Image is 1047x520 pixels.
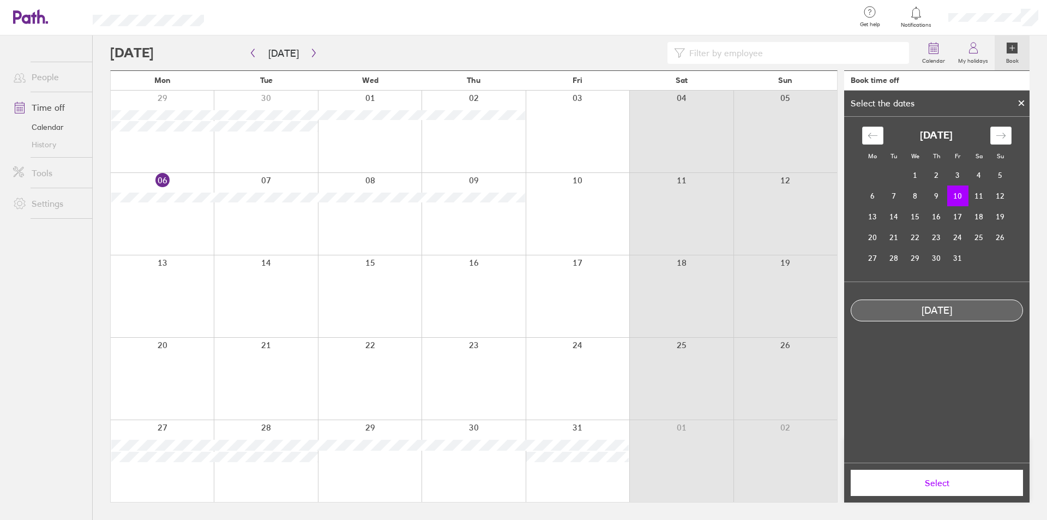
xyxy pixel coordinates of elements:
[990,206,1011,227] td: Sunday, October 19, 2025
[947,206,968,227] td: Friday, October 17, 2025
[4,162,92,184] a: Tools
[851,470,1023,496] button: Select
[916,35,952,70] a: Calendar
[952,55,995,64] label: My holidays
[850,117,1024,282] div: Calendar
[890,152,897,160] small: Tu
[926,165,947,186] td: Thursday, October 2, 2025
[968,206,990,227] td: Saturday, October 18, 2025
[883,227,905,248] td: Tuesday, October 21, 2025
[905,248,926,268] td: Wednesday, October 29, 2025
[916,55,952,64] label: Calendar
[920,130,953,141] strong: [DATE]
[926,248,947,268] td: Thursday, October 30, 2025
[947,227,968,248] td: Friday, October 24, 2025
[926,206,947,227] td: Thursday, October 16, 2025
[968,165,990,186] td: Saturday, October 4, 2025
[862,127,883,145] div: Move backward to switch to the previous month.
[851,76,899,85] div: Book time off
[851,305,1022,316] div: [DATE]
[947,186,968,206] td: Selected. Friday, October 10, 2025
[260,76,273,85] span: Tue
[467,76,480,85] span: Thu
[362,76,378,85] span: Wed
[862,227,883,248] td: Monday, October 20, 2025
[976,152,983,160] small: Sa
[676,76,688,85] span: Sat
[947,248,968,268] td: Friday, October 31, 2025
[852,21,888,28] span: Get help
[952,35,995,70] a: My holidays
[154,76,171,85] span: Mon
[573,76,582,85] span: Fri
[905,165,926,186] td: Wednesday, October 1, 2025
[947,165,968,186] td: Friday, October 3, 2025
[905,227,926,248] td: Wednesday, October 22, 2025
[911,152,919,160] small: We
[926,186,947,206] td: Thursday, October 9, 2025
[883,206,905,227] td: Tuesday, October 14, 2025
[844,98,921,108] div: Select the dates
[990,227,1011,248] td: Sunday, October 26, 2025
[1000,55,1025,64] label: Book
[955,152,960,160] small: Fr
[883,186,905,206] td: Tuesday, October 7, 2025
[260,44,308,62] button: [DATE]
[862,186,883,206] td: Monday, October 6, 2025
[4,136,92,153] a: History
[862,248,883,268] td: Monday, October 27, 2025
[968,227,990,248] td: Saturday, October 25, 2025
[4,193,92,214] a: Settings
[990,186,1011,206] td: Sunday, October 12, 2025
[4,97,92,118] a: Time off
[995,35,1030,70] a: Book
[990,127,1012,145] div: Move forward to switch to the next month.
[778,76,792,85] span: Sun
[926,227,947,248] td: Thursday, October 23, 2025
[997,152,1004,160] small: Su
[905,206,926,227] td: Wednesday, October 15, 2025
[685,43,902,63] input: Filter by employee
[899,5,934,28] a: Notifications
[868,152,877,160] small: Mo
[990,165,1011,186] td: Sunday, October 5, 2025
[4,118,92,136] a: Calendar
[899,22,934,28] span: Notifications
[858,478,1015,488] span: Select
[933,152,940,160] small: Th
[905,186,926,206] td: Wednesday, October 8, 2025
[968,186,990,206] td: Saturday, October 11, 2025
[4,66,92,88] a: People
[862,206,883,227] td: Monday, October 13, 2025
[883,248,905,268] td: Tuesday, October 28, 2025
